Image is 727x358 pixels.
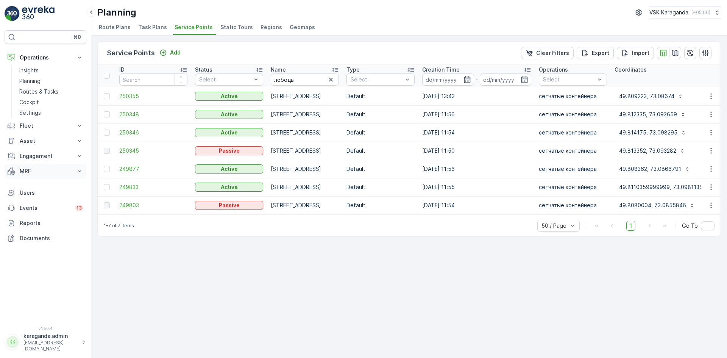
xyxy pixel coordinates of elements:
[5,6,20,21] img: logo
[346,92,415,100] p: Default
[543,76,595,83] p: Select
[649,6,721,19] button: VSK Karaganda(+05:00)
[5,149,86,164] button: Engagement
[16,76,86,86] a: Planning
[221,165,238,173] p: Active
[199,76,251,83] p: Select
[5,216,86,231] a: Reports
[16,108,86,118] a: Settings
[6,336,19,348] div: KK
[5,200,86,216] a: Events13
[615,90,688,102] button: 49.809223, 73.08674
[221,129,238,136] p: Active
[19,77,41,85] p: Planning
[19,88,58,95] p: Routes & Tasks
[346,66,360,73] p: Type
[539,129,607,136] p: сетчатыe контейнера
[619,183,723,191] p: 49.8110359999999, 73.0981135999999
[418,178,535,196] td: [DATE] 11:55
[539,66,568,73] p: Operations
[20,122,71,130] p: Fleet
[104,148,110,154] div: Toggle Row Selected
[104,130,110,136] div: Toggle Row Selected
[346,129,415,136] p: Default
[346,111,415,118] p: Default
[619,129,677,136] p: 49.814175, 73.098295
[107,48,155,58] p: Service Points
[119,92,187,100] a: 250355
[615,145,690,157] button: 49.813352, 73.093282
[20,54,71,61] p: Operations
[20,219,83,227] p: Reports
[19,67,39,74] p: Insights
[119,111,187,118] span: 250348
[119,183,187,191] a: 249833
[219,147,240,155] p: Passive
[5,118,86,133] button: Fleet
[119,66,125,73] p: ID
[615,199,700,211] button: 49.8080004, 73.0855846
[626,221,635,231] span: 1
[119,165,187,173] a: 249877
[20,152,71,160] p: Engagement
[119,147,187,155] a: 250345
[23,340,78,352] p: [EMAIL_ADDRESS][DOMAIN_NAME]
[351,76,403,83] p: Select
[476,75,478,84] p: -
[119,202,187,209] a: 249803
[619,202,686,209] p: 49.8080004, 73.0855846
[104,93,110,99] div: Toggle Row Selected
[195,92,263,101] button: Active
[76,205,82,211] p: 13
[119,129,187,136] a: 250346
[290,23,315,31] span: Geomaps
[271,147,339,155] p: [STREET_ADDRESS]
[346,147,415,155] p: Default
[691,9,710,16] p: ( +05:00 )
[138,23,167,31] span: Task Plans
[104,223,134,229] p: 1-7 of 7 items
[539,111,607,118] p: сетчатыe контейнера
[156,48,184,57] button: Add
[5,231,86,246] a: Documents
[418,105,535,124] td: [DATE] 11:56
[195,146,263,155] button: Passive
[104,166,110,172] div: Toggle Row Selected
[221,92,238,100] p: Active
[220,23,253,31] span: Static Tours
[619,111,677,118] p: 49.812335, 73.092659
[5,326,86,331] span: v 1.50.4
[649,9,688,16] p: VSK Karaganda
[195,128,263,137] button: Active
[271,165,339,173] p: [STREET_ADDRESS]
[346,183,415,191] p: Default
[539,183,607,191] p: сетчатыe контейнера
[480,73,532,86] input: dd/mm/yyyy
[632,49,649,57] p: Import
[16,65,86,76] a: Insights
[615,127,691,139] button: 49.814175, 73.098295
[592,49,609,57] p: Export
[22,6,55,21] img: logo_light-DOdMpM7g.png
[422,66,460,73] p: Creation Time
[271,111,339,118] p: [STREET_ADDRESS]
[20,137,71,145] p: Asset
[73,34,81,40] p: ⌘B
[271,66,286,73] p: Name
[99,23,131,31] span: Route Plans
[20,167,71,175] p: MRF
[271,92,339,100] p: [STREET_ADDRESS]
[521,47,574,59] button: Clear Filters
[271,73,339,86] input: Search
[20,204,70,212] p: Events
[615,163,695,175] button: 49.808362, 73.0866791
[615,66,647,73] p: Coordinates
[418,124,535,142] td: [DATE] 11:54
[619,147,676,155] p: 49.813352, 73.093282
